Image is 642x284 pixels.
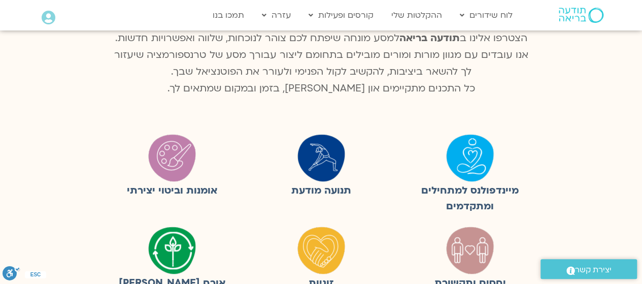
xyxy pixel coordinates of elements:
span: יצירת קשר [575,263,612,277]
img: תודעה בריאה [559,8,603,23]
b: תודעה בריאה [399,31,460,45]
figcaption: אומנות וביטוי יצירתי [103,183,242,199]
p: הצטרפו אלינו ב למסע מונחה שיפתח לכם צוהר לנוכחות, שלווה ואפשרויות חדשות. אנו עובדים עם מגוון מורו... [108,30,534,97]
a: תמכו בנו [208,6,249,25]
figcaption: מיינדפולנס למתחילים ומתקדמים [400,183,539,214]
figcaption: תנועה מודעת [252,183,390,199]
a: לוח שידורים [455,6,518,25]
a: יצירת קשר [540,259,637,279]
a: קורסים ופעילות [303,6,379,25]
a: עזרה [257,6,296,25]
a: ההקלטות שלי [386,6,447,25]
